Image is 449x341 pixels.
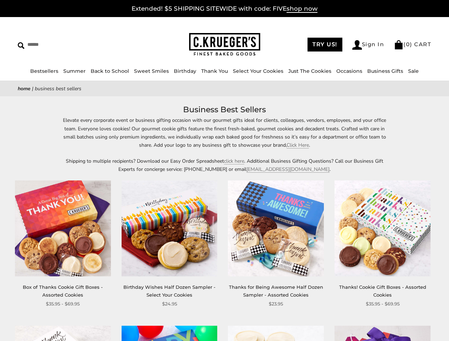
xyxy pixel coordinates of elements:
span: 0 [406,41,410,48]
a: Sweet Smiles [134,68,169,74]
a: Home [18,85,31,92]
img: Account [352,40,362,50]
span: $24.95 [162,300,177,308]
p: Elevate every corporate event or business gifting occasion with our gourmet gifts ideal for clien... [61,116,388,149]
a: Business Gifts [367,68,403,74]
span: shop now [287,5,317,13]
img: Birthday Wishes Half Dozen Sampler - Select Your Cookies [122,180,218,276]
a: Sign In [352,40,384,50]
a: Birthday [174,68,196,74]
a: click here [224,158,244,164]
a: Thank You [201,68,228,74]
a: Thanks! Cookie Gift Boxes - Assorted Cookies [339,284,426,297]
nav: breadcrumbs [18,85,431,93]
a: TRY US! [308,38,342,52]
a: Bestsellers [30,68,58,74]
a: Box of Thanks Cookie Gift Boxes - Assorted Cookies [23,284,103,297]
p: Shipping to multiple recipients? Download our Easy Order Spreadsheet . Additional Business Giftin... [61,157,388,173]
a: Select Your Cookies [233,68,283,74]
a: Birthday Wishes Half Dozen Sampler - Select Your Cookies [123,284,215,297]
span: | [32,85,33,92]
a: Summer [63,68,86,74]
img: Search [18,42,25,49]
a: Just The Cookies [288,68,331,74]
a: Back to School [91,68,129,74]
span: $23.95 [269,300,283,308]
span: $35.95 - $69.95 [46,300,80,308]
a: Click Here [287,142,309,148]
img: Thanks! Cookie Gift Boxes - Assorted Cookies [335,180,431,276]
img: Bag [394,40,403,49]
a: Extended! $5 SHIPPING SITEWIDE with code: FIVEshop now [132,5,317,13]
a: [EMAIL_ADDRESS][DOMAIN_NAME] [246,166,330,173]
img: Thanks for Being Awesome Half Dozen Sampler - Assorted Cookies [228,180,324,276]
img: C.KRUEGER'S [189,33,260,56]
span: $35.95 - $69.95 [366,300,400,308]
h1: Business Best Sellers [28,103,421,116]
a: (0) CART [394,41,431,48]
input: Search [18,39,112,50]
span: Business Best Sellers [35,85,81,92]
img: Box of Thanks Cookie Gift Boxes - Assorted Cookies [15,180,111,276]
a: Thanks for Being Awesome Half Dozen Sampler - Assorted Cookies [229,284,323,297]
a: Sale [408,68,419,74]
a: Occasions [336,68,362,74]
